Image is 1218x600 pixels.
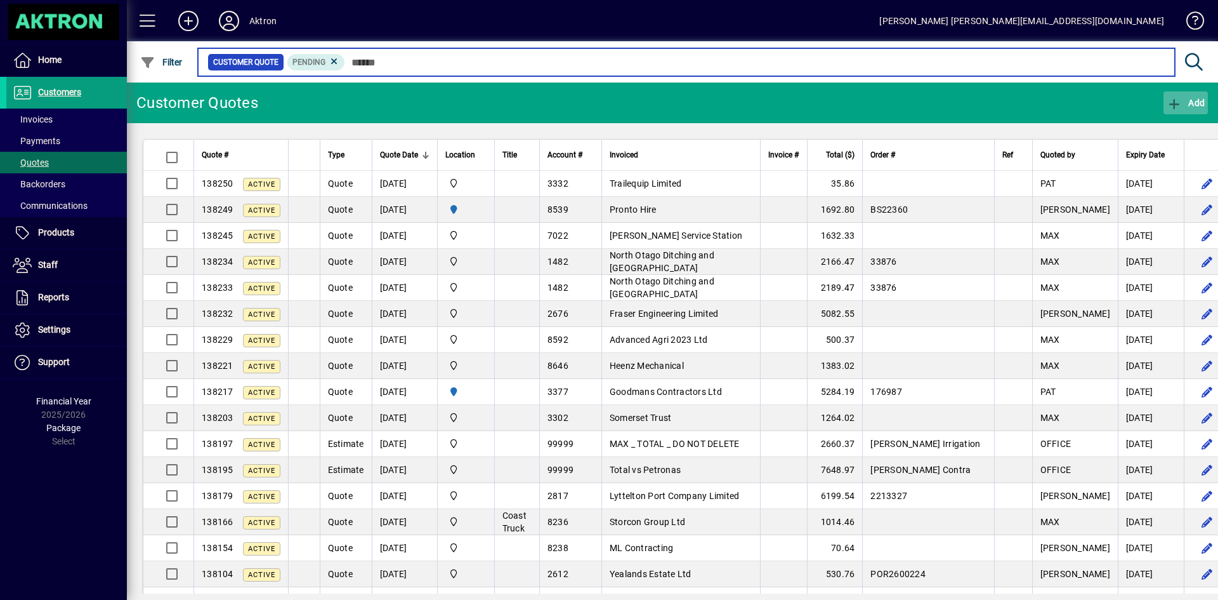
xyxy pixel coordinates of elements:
[1126,148,1176,162] div: Expiry Date
[1118,353,1184,379] td: [DATE]
[36,396,91,406] span: Financial Year
[547,361,568,371] span: 8646
[372,535,437,561] td: [DATE]
[1197,408,1217,428] button: Edit
[372,561,437,587] td: [DATE]
[248,545,275,553] span: Active
[1040,439,1071,449] span: OFFICE
[202,465,233,475] span: 138195
[287,54,345,70] mat-chip: Pending Status: Pending
[38,260,58,270] span: Staff
[1040,230,1060,241] span: MAX
[610,309,719,319] span: Fraser Engineering Limited
[547,148,594,162] div: Account #
[372,171,437,197] td: [DATE]
[328,335,353,345] span: Quote
[328,439,364,449] span: Estimate
[807,223,862,249] td: 1632.33
[6,152,127,173] a: Quotes
[137,51,186,74] button: Filter
[372,509,437,535] td: [DATE]
[445,515,487,529] span: Central
[328,283,353,293] span: Quote
[1197,277,1217,298] button: Edit
[38,55,62,65] span: Home
[807,171,862,197] td: 35.86
[445,148,475,162] span: Location
[248,284,275,293] span: Active
[547,283,568,293] span: 1482
[445,307,487,321] span: Central
[610,387,722,397] span: Goodmans Contractors Ltd
[610,439,740,449] span: MAX _ TOTAL _ DO NOT DELETE
[6,314,127,346] a: Settings
[445,148,487,162] div: Location
[38,87,81,97] span: Customers
[1118,197,1184,223] td: [DATE]
[1118,509,1184,535] td: [DATE]
[610,148,752,162] div: Invoiced
[372,223,437,249] td: [DATE]
[445,255,487,269] span: Central
[445,411,487,425] span: Central
[807,405,862,431] td: 1264.02
[807,535,862,561] td: 70.64
[1002,148,1025,162] div: Ref
[610,204,657,215] span: Pronto Hire
[547,491,568,501] span: 2817
[1040,517,1060,527] span: MAX
[1040,361,1060,371] span: MAX
[445,177,487,190] span: Central
[1197,538,1217,558] button: Edit
[1197,460,1217,480] button: Edit
[13,201,88,211] span: Communications
[328,569,353,579] span: Quote
[547,257,568,267] span: 1482
[6,109,127,130] a: Invoices
[38,357,70,367] span: Support
[372,457,437,483] td: [DATE]
[807,483,862,509] td: 6199.54
[328,230,353,241] span: Quote
[1126,148,1165,162] span: Expiry Date
[1197,303,1217,324] button: Edit
[870,465,971,475] span: [PERSON_NAME] Contra
[372,249,437,275] td: [DATE]
[328,204,353,215] span: Quote
[445,385,487,399] span: HAMILTON
[870,283,896,293] span: 33876
[870,148,986,162] div: Order #
[870,387,902,397] span: 176987
[1118,457,1184,483] td: [DATE]
[547,543,568,553] span: 8238
[1118,249,1184,275] td: [DATE]
[1040,204,1110,215] span: [PERSON_NAME]
[807,561,862,587] td: 530.76
[445,463,487,477] span: Central
[1163,91,1208,114] button: Add
[547,309,568,319] span: 2676
[6,44,127,76] a: Home
[202,230,233,241] span: 138245
[879,11,1164,31] div: [PERSON_NAME] [PERSON_NAME][EMAIL_ADDRESS][DOMAIN_NAME]
[445,567,487,581] span: Central
[1197,564,1217,584] button: Edit
[1040,465,1071,475] span: OFFICE
[1040,543,1110,553] span: [PERSON_NAME]
[807,457,862,483] td: 7648.97
[547,465,573,475] span: 99999
[372,379,437,405] td: [DATE]
[328,543,353,553] span: Quote
[136,93,258,113] div: Customer Quotes
[1197,173,1217,194] button: Edit
[807,275,862,301] td: 2189.47
[1177,3,1202,44] a: Knowledge Base
[202,491,233,501] span: 138179
[202,361,233,371] span: 138221
[38,227,74,237] span: Products
[610,230,742,241] span: [PERSON_NAME] Service Station
[807,509,862,535] td: 1014.46
[1040,335,1060,345] span: MAX
[328,361,353,371] span: Quote
[807,301,862,327] td: 5082.55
